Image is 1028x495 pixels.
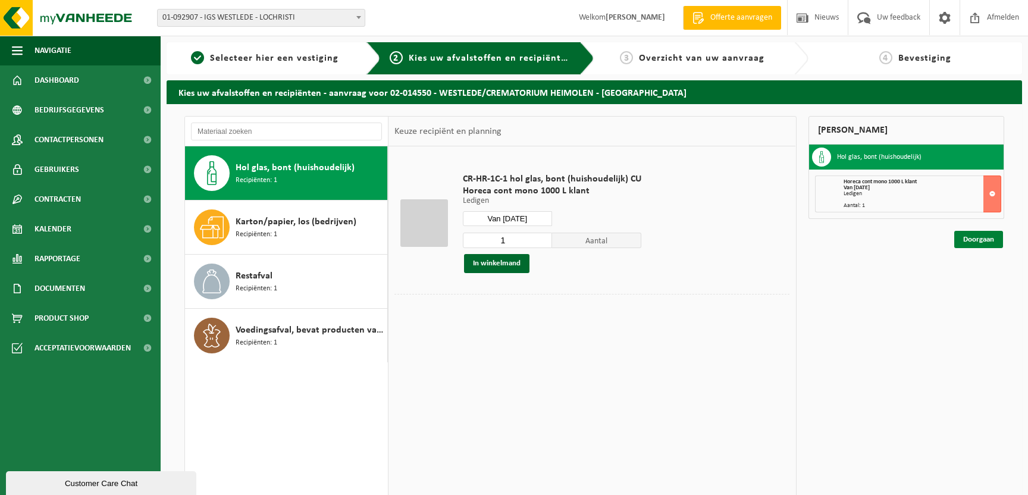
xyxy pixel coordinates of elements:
[683,6,781,30] a: Offerte aanvragen
[185,255,388,309] button: Restafval Recipiënten: 1
[185,309,388,362] button: Voedingsafval, bevat producten van dierlijke oorsprong, onverpakt, categorie 3 Recipiënten: 1
[236,323,384,337] span: Voedingsafval, bevat producten van dierlijke oorsprong, onverpakt, categorie 3
[236,337,277,349] span: Recipiënten: 1
[236,269,272,283] span: Restafval
[390,51,403,64] span: 2
[879,51,892,64] span: 4
[191,51,204,64] span: 1
[844,203,1001,209] div: Aantal: 1
[463,173,641,185] span: CR-HR-1C-1 hol glas, bont (huishoudelijk) CU
[35,125,104,155] span: Contactpersonen
[844,191,1001,197] div: Ledigen
[844,184,870,191] strong: Van [DATE]
[236,161,355,175] span: Hol glas, bont (huishoudelijk)
[463,197,641,205] p: Ledigen
[157,9,365,27] span: 01-092907 - IGS WESTLEDE - LOCHRISTI
[6,469,199,495] iframe: chat widget
[35,65,79,95] span: Dashboard
[35,274,85,303] span: Documenten
[954,231,1003,248] a: Doorgaan
[236,175,277,186] span: Recipiënten: 1
[463,185,641,197] span: Horeca cont mono 1000 L klant
[185,200,388,255] button: Karton/papier, los (bedrijven) Recipiënten: 1
[173,51,357,65] a: 1Selecteer hier een vestiging
[35,333,131,363] span: Acceptatievoorwaarden
[236,215,356,229] span: Karton/papier, los (bedrijven)
[185,146,388,200] button: Hol glas, bont (huishoudelijk) Recipiënten: 1
[210,54,339,63] span: Selecteer hier een vestiging
[35,303,89,333] span: Product Shop
[898,54,951,63] span: Bevestiging
[388,117,507,146] div: Keuze recipiënt en planning
[35,184,81,214] span: Contracten
[620,51,633,64] span: 3
[606,13,665,22] strong: [PERSON_NAME]
[158,10,365,26] span: 01-092907 - IGS WESTLEDE - LOCHRISTI
[639,54,764,63] span: Overzicht van uw aanvraag
[191,123,382,140] input: Materiaal zoeken
[35,36,71,65] span: Navigatie
[844,178,917,185] span: Horeca cont mono 1000 L klant
[463,211,552,226] input: Selecteer datum
[236,283,277,295] span: Recipiënten: 1
[409,54,572,63] span: Kies uw afvalstoffen en recipiënten
[35,214,71,244] span: Kalender
[808,116,1005,145] div: [PERSON_NAME]
[167,80,1022,104] h2: Kies uw afvalstoffen en recipiënten - aanvraag voor 02-014550 - WESTLEDE/CREMATORIUM HEIMOLEN - [...
[35,155,79,184] span: Gebruikers
[707,12,775,24] span: Offerte aanvragen
[35,244,80,274] span: Rapportage
[552,233,641,248] span: Aantal
[837,148,922,167] h3: Hol glas, bont (huishoudelijk)
[35,95,104,125] span: Bedrijfsgegevens
[236,229,277,240] span: Recipiënten: 1
[464,254,529,273] button: In winkelmand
